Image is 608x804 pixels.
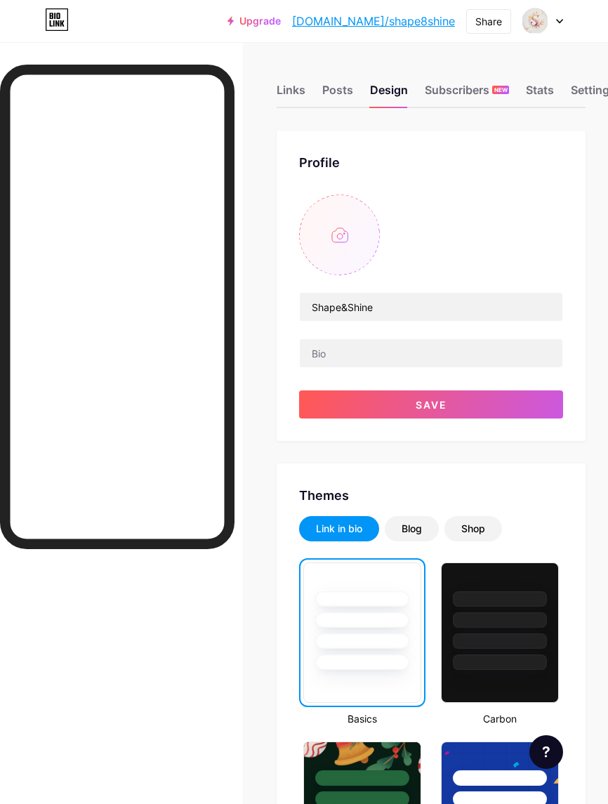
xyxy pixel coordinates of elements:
[300,339,562,367] input: Bio
[299,153,563,172] div: Profile
[461,522,485,536] div: Shop
[227,15,281,27] a: Upgrade
[277,81,305,107] div: Links
[475,14,502,29] div: Share
[494,86,508,94] span: NEW
[437,711,563,726] div: Carbon
[370,81,408,107] div: Design
[299,711,425,726] div: Basics
[526,81,554,107] div: Stats
[322,81,353,107] div: Posts
[299,486,563,505] div: Themes
[402,522,422,536] div: Blog
[292,13,455,29] a: [DOMAIN_NAME]/shape8shine
[522,8,548,34] img: shape8shine
[299,390,563,419] button: Save
[416,399,447,411] span: Save
[316,522,362,536] div: Link in bio
[425,81,509,107] div: Subscribers
[300,293,562,321] input: Name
